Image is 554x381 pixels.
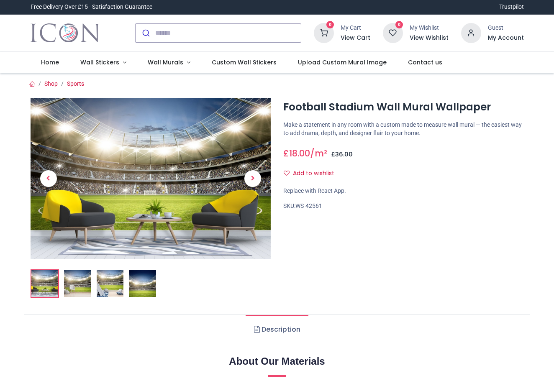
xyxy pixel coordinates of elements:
div: My Cart [341,24,370,32]
a: Logo of Icon Wall Stickers [31,21,100,45]
span: Custom Wall Stickers [212,58,277,66]
a: 0 [383,29,403,36]
div: My Wishlist [410,24,449,32]
button: Add to wishlistAdd to wishlist [283,166,341,181]
span: WS-42561 [295,202,322,209]
a: View Cart [341,34,370,42]
a: Next [235,123,271,235]
span: £ [283,147,310,159]
img: Football Stadium Wall Mural Wallpaper [31,270,58,297]
span: 36.00 [335,150,353,159]
a: View Wishlist [410,34,449,42]
span: Contact us [408,58,442,66]
div: SKU: [283,202,524,210]
sup: 0 [395,21,403,29]
i: Add to wishlist [284,170,290,176]
div: Replace with React App. [283,187,524,195]
span: Next [244,170,261,187]
a: Wall Murals [137,52,201,74]
h1: Football Stadium Wall Mural Wallpaper [283,100,524,114]
span: /m² [310,147,327,159]
span: Wall Stickers [80,58,119,66]
img: Icon Wall Stickers [31,21,100,45]
a: 0 [314,29,334,36]
p: Make a statement in any room with a custom made to measure wall mural — the easiest way to add dr... [283,121,524,137]
sup: 0 [326,21,334,29]
button: Submit [136,24,155,42]
span: Previous [40,170,57,187]
div: Free Delivery Over £15 - Satisfaction Guarantee [31,3,152,11]
span: Home [41,58,59,66]
a: Trustpilot [499,3,524,11]
div: Guest [488,24,524,32]
a: Previous [31,123,67,235]
a: Wall Stickers [70,52,137,74]
span: £ [331,150,353,159]
a: Description [246,315,308,344]
a: Shop [44,80,58,87]
a: My Account [488,34,524,42]
img: WS-42561-03 [97,270,123,297]
a: Sports [67,80,84,87]
span: Wall Murals [148,58,183,66]
span: Upload Custom Mural Image [298,58,387,66]
img: Football Stadium Wall Mural Wallpaper [31,98,271,259]
span: 18.00 [289,147,310,159]
h2: About Our Materials [31,354,524,368]
img: WS-42561-02 [64,270,91,297]
img: WS-42561-04 [129,270,156,297]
